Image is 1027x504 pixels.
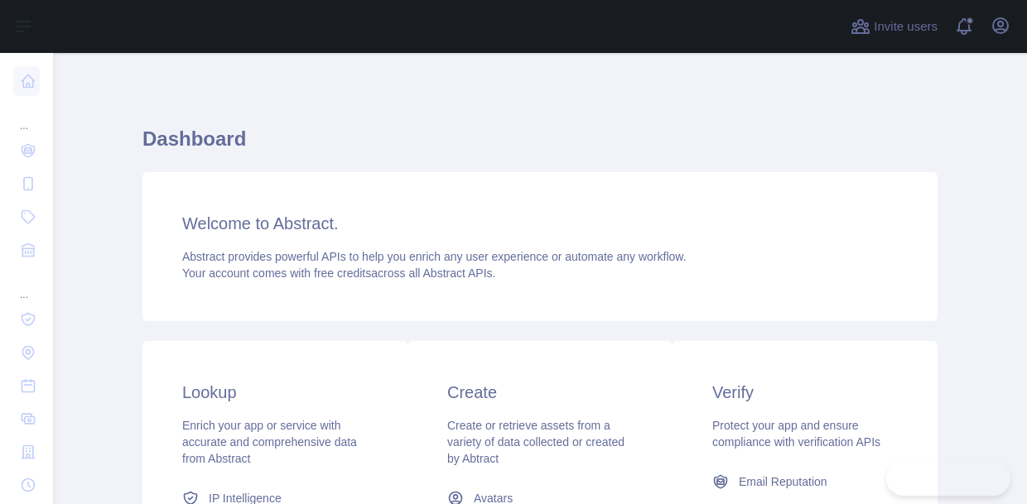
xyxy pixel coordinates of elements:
[142,126,938,166] h1: Dashboard
[314,266,371,280] span: free credits
[182,266,495,280] span: Your account comes with across all Abstract APIs.
[182,212,898,235] h3: Welcome to Abstract.
[874,17,938,36] span: Invite users
[13,99,40,132] div: ...
[712,419,880,449] span: Protect your app and ensure compliance with verification APIs
[706,467,904,497] a: Email Reputation
[886,461,1010,496] iframe: Toggle Customer Support
[447,419,624,465] span: Create or retrieve assets from a variety of data collected or created by Abtract
[847,13,941,40] button: Invite users
[13,268,40,301] div: ...
[182,381,368,404] h3: Lookup
[182,250,687,263] span: Abstract provides powerful APIs to help you enrich any user experience or automate any workflow.
[182,419,357,465] span: Enrich your app or service with accurate and comprehensive data from Abstract
[447,381,633,404] h3: Create
[739,473,827,490] span: Email Reputation
[712,381,898,404] h3: Verify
